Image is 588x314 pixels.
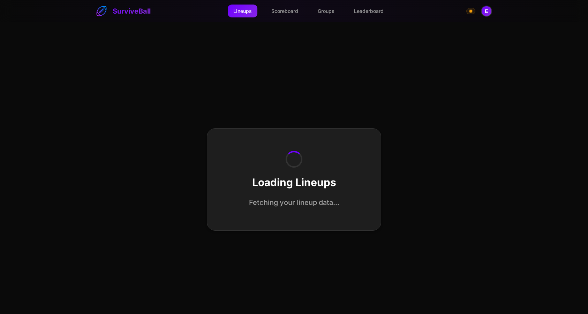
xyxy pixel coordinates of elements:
[228,5,257,17] a: Lineups
[348,5,389,17] a: Leaderboard
[266,5,304,17] a: Scoreboard
[96,6,151,17] a: SurviveBall
[252,176,336,189] h2: Loading Lineups
[96,6,107,17] img: SurviveBall
[481,6,492,17] button: Open profile menu
[312,5,340,17] a: Groups
[249,197,339,208] p: Fetching your lineup data...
